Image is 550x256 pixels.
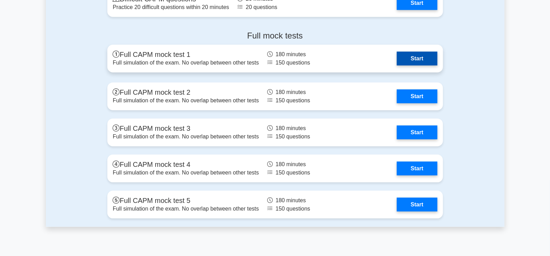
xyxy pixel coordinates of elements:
[397,162,437,176] a: Start
[397,52,437,66] a: Start
[397,126,437,139] a: Start
[397,89,437,103] a: Start
[107,31,443,41] h4: Full mock tests
[397,198,437,212] a: Start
